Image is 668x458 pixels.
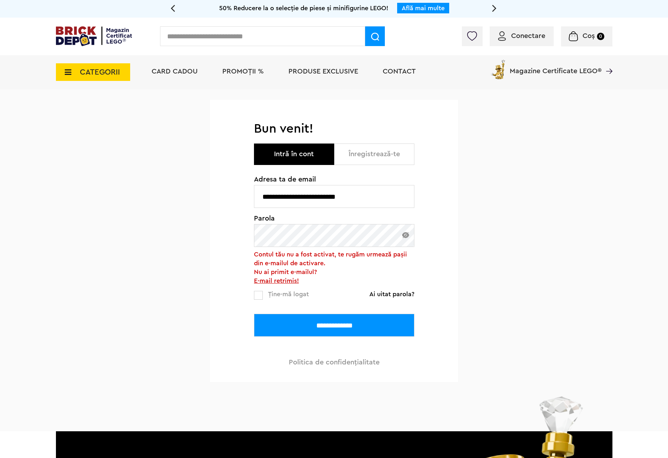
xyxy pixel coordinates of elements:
[402,5,445,11] a: Află mai multe
[80,68,120,76] span: CATEGORII
[254,250,414,285] div: Contul tău nu a fost activat, te rugăm urmează pașii din e-mailul de activare.
[498,32,545,39] a: Conectare
[254,268,414,276] p: Nu ai primit e-mailul?
[268,291,309,297] span: Ține-mă logat
[602,58,612,65] a: Magazine Certificate LEGO®
[583,32,595,39] span: Coș
[369,291,414,298] a: Ai uitat parola?
[152,68,198,75] a: Card Cadou
[254,276,414,285] p: E-mail retrimis!
[511,32,545,39] span: Conectare
[254,176,414,183] span: Adresa ta de email
[254,144,334,165] button: Intră în cont
[222,68,264,75] a: PROMOȚII %
[383,68,416,75] a: Contact
[254,121,414,136] h1: Bun venit!
[510,58,602,75] span: Magazine Certificate LEGO®
[288,68,358,75] a: Produse exclusive
[289,359,380,366] a: Politica de confidenţialitate
[254,215,414,222] span: Parola
[597,33,604,40] small: 0
[334,144,414,165] button: Înregistrează-te
[219,5,388,11] span: 50% Reducere la o selecție de piese și minifigurine LEGO!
